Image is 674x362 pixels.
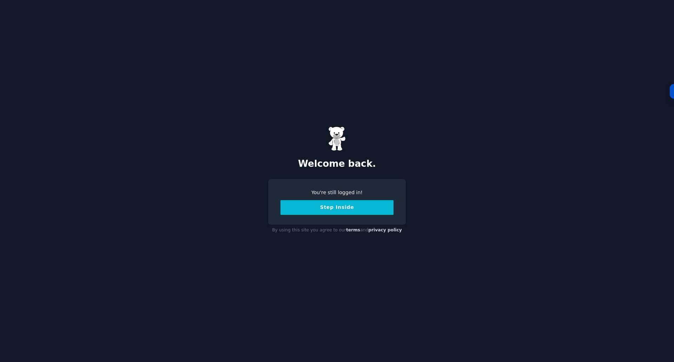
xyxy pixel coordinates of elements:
a: Step Inside [280,204,394,210]
a: privacy policy [368,228,402,232]
h2: Welcome back. [268,158,406,170]
a: terms [346,228,360,232]
img: Gummy Bear [328,126,346,151]
div: You're still logged in! [280,189,394,196]
button: Step Inside [280,200,394,215]
div: By using this site you agree to our and [268,225,406,236]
